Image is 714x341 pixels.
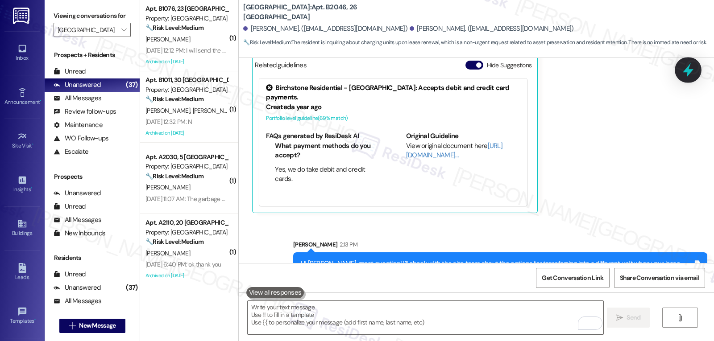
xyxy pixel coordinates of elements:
div: Archived on [DATE] [145,127,229,139]
div: Unread [54,202,86,211]
img: ResiDesk Logo [13,8,31,24]
div: Prospects + Residents [45,50,140,60]
div: Apt. B1076, 23 [GEOGRAPHIC_DATA] [145,4,228,13]
div: Unanswered [54,283,101,292]
span: [PERSON_NAME] [145,183,190,191]
button: New Message [59,319,125,333]
div: [DATE] 11:07 AM: The garbage valet service has been really spotty lately, frequently missing pick... [145,195,628,203]
button: Share Conversation via email [614,268,705,288]
div: All Messages [54,94,101,103]
i:  [616,314,623,321]
div: Review follow-ups [54,107,116,116]
span: [PERSON_NAME] [145,249,190,257]
div: [DATE] 6:40 PM: ok thank you [145,260,221,268]
div: Related guidelines [255,61,307,74]
b: Original Guideline [406,131,459,140]
textarea: To enrich screen reader interactions, please activate Accessibility in Grammarly extension settings [248,301,603,334]
b: FAQs generated by ResiDesk AI [266,131,359,140]
span: [PERSON_NAME] [145,35,190,43]
span: • [34,316,36,323]
div: All Messages [54,296,101,306]
div: Apt. B1011, 30 [GEOGRAPHIC_DATA] [145,75,228,85]
div: (37) [124,78,140,92]
div: Apt. A2110, 20 [GEOGRAPHIC_DATA] [145,218,228,227]
span: : The resident is inquiring about changing units upon lease renewal, which is a non-urgent reques... [243,38,706,47]
a: Site Visit • [4,129,40,153]
b: [GEOGRAPHIC_DATA]: Apt. B2046, 26 [GEOGRAPHIC_DATA] [243,3,422,22]
i:  [677,314,683,321]
div: Property: [GEOGRAPHIC_DATA] [145,85,228,94]
div: Property: [GEOGRAPHIC_DATA] [145,14,228,23]
div: Unread [54,270,86,279]
span: • [32,141,33,148]
span: • [31,185,32,191]
div: Birchstone Residential - [GEOGRAPHIC_DATA]: Accepts debit and credit card payments. [266,83,520,103]
label: Hide Suggestions [487,61,532,70]
div: [DATE] 12:32 PM: N [145,118,192,126]
div: WO Follow-ups [54,134,108,143]
div: [DATE] 12:12 PM: I will send the work order. Thanks for asking 🙂 [145,46,306,54]
strong: 🔧 Risk Level: Medium [145,238,203,246]
div: Property: [GEOGRAPHIC_DATA] [145,162,228,171]
div: Unanswered [54,189,101,198]
span: [PERSON_NAME] [193,107,237,115]
button: Get Conversation Link [536,268,609,288]
div: Residents [45,253,140,263]
a: Templates • [4,304,40,328]
span: Send [627,313,640,322]
div: View original document here [406,141,521,160]
i:  [69,322,75,329]
div: Property: [GEOGRAPHIC_DATA] [145,228,228,237]
span: Share Conversation via email [620,273,699,283]
a: Buildings [4,216,40,240]
div: [PERSON_NAME]. ([EMAIL_ADDRESS][DOMAIN_NAME]) [243,24,407,33]
div: All Messages [54,215,101,225]
div: Archived on [DATE] [145,270,229,281]
a: Insights • [4,173,40,197]
strong: 🔧 Risk Level: Medium [145,172,203,180]
input: All communities [58,23,116,37]
div: Maintenance [54,120,103,130]
label: Viewing conversations for [54,9,131,23]
div: Hi [PERSON_NAME], great question! I’ll check with the site team about the options for transferrin... [301,259,693,288]
div: 2:13 PM [337,240,357,249]
li: Yes, we do take debit and credit cards. [275,165,381,184]
div: Apt. A2030, 5 [GEOGRAPHIC_DATA] [145,152,228,162]
div: Unanswered [54,80,101,90]
div: Created a year ago [266,103,520,112]
button: Send [607,308,650,328]
div: [PERSON_NAME]. ([EMAIL_ADDRESS][DOMAIN_NAME]) [410,24,574,33]
span: Get Conversation Link [542,273,603,283]
strong: 🔧 Risk Level: Medium [145,95,203,103]
div: Unread [54,67,86,76]
li: What payment methods do you accept? [275,141,381,160]
span: • [40,98,41,104]
a: [URL][DOMAIN_NAME]… [406,141,502,160]
div: Prospects [45,172,140,181]
strong: 🔧 Risk Level: Medium [145,24,203,32]
div: Escalate [54,147,88,156]
i:  [121,26,126,33]
a: Leads [4,260,40,284]
a: Inbox [4,41,40,65]
span: [PERSON_NAME] [145,107,193,115]
div: New Inbounds [54,229,105,238]
div: Archived on [DATE] [145,56,229,67]
div: Portfolio level guideline ( 69 % match) [266,114,520,123]
div: [PERSON_NAME] [293,240,707,252]
div: (37) [124,281,140,295]
span: New Message [79,321,116,330]
strong: 🔧 Risk Level: Medium [243,39,291,46]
